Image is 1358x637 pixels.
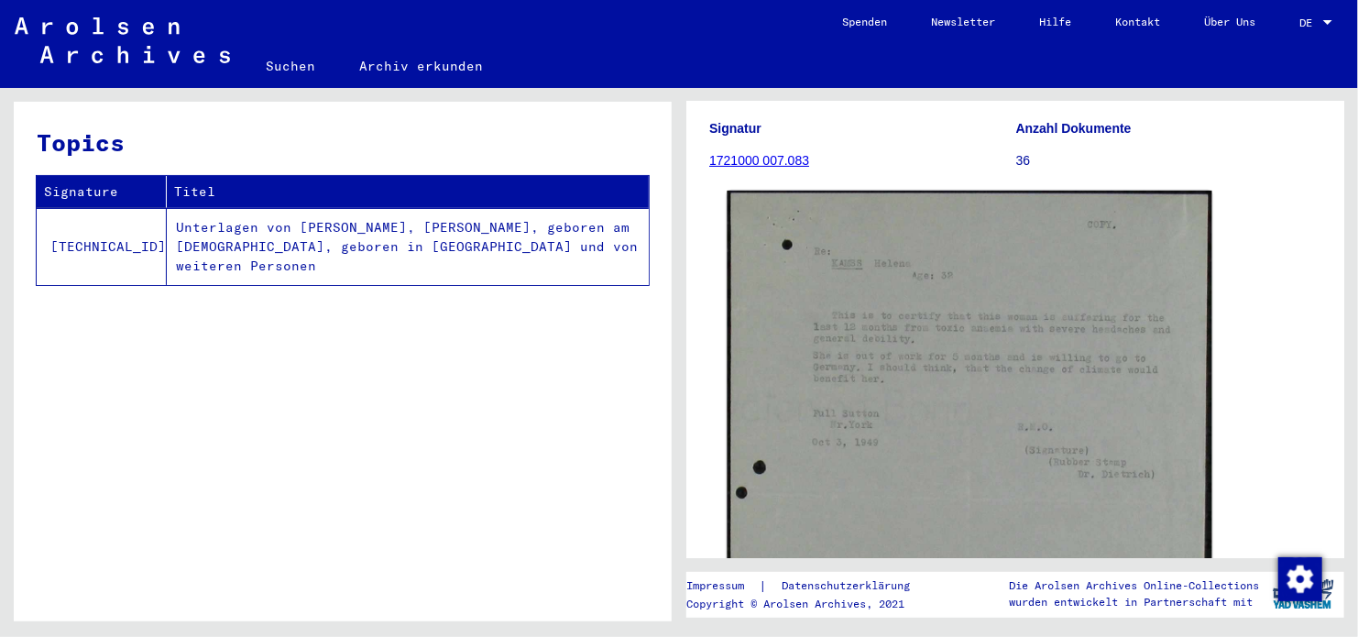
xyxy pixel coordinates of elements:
[1009,594,1259,610] p: wurden entwickelt in Partnerschaft mit
[245,44,338,88] a: Suchen
[1299,16,1320,29] span: DE
[767,577,932,596] a: Datenschutzerklärung
[1278,557,1322,601] img: Zustimmung ändern
[1016,121,1132,136] b: Anzahl Dokumente
[37,176,167,208] th: Signature
[1016,151,1322,170] p: 36
[1269,571,1338,617] img: yv_logo.png
[15,17,230,63] img: Arolsen_neg.svg
[37,125,648,160] h3: Topics
[686,577,932,596] div: |
[338,44,506,88] a: Archiv erkunden
[686,577,759,596] a: Impressum
[1277,556,1321,600] div: Zustimmung ändern
[167,176,649,208] th: Titel
[167,208,649,285] td: Unterlagen von [PERSON_NAME], [PERSON_NAME], geboren am [DEMOGRAPHIC_DATA], geboren in [GEOGRAPHI...
[37,208,167,285] td: [TECHNICAL_ID]
[1009,577,1259,594] p: Die Arolsen Archives Online-Collections
[709,153,809,168] a: 1721000 007.083
[709,121,761,136] b: Signatur
[686,596,932,612] p: Copyright © Arolsen Archives, 2021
